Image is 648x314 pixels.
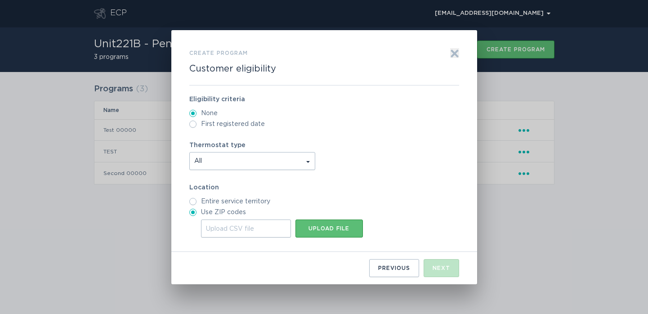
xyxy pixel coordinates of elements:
button: Previous [369,259,419,277]
div: Next [433,265,450,271]
label: Use ZIP codes [189,209,459,216]
label: First registered date [189,121,459,128]
input: Entire service territory [189,198,197,205]
button: Exit [450,48,459,58]
label: Thermostat type [189,142,459,148]
div: Upload file [300,226,358,231]
div: Form to create a program [171,30,477,284]
button: Upload CSV file [295,220,363,238]
label: None [189,110,459,117]
h3: Create program [189,48,248,58]
div: Previous [378,265,410,271]
input: None [189,110,197,117]
input: First registered date [189,121,197,128]
input: Use ZIP codes [189,209,197,216]
h2: Customer eligibility [189,63,276,74]
label: Eligibility criteria [189,96,459,103]
button: Next [424,259,459,277]
div: Upload CSV file [201,220,291,238]
label: Location [189,184,459,191]
label: Entire service territory [189,198,459,205]
span: All [194,158,202,164]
